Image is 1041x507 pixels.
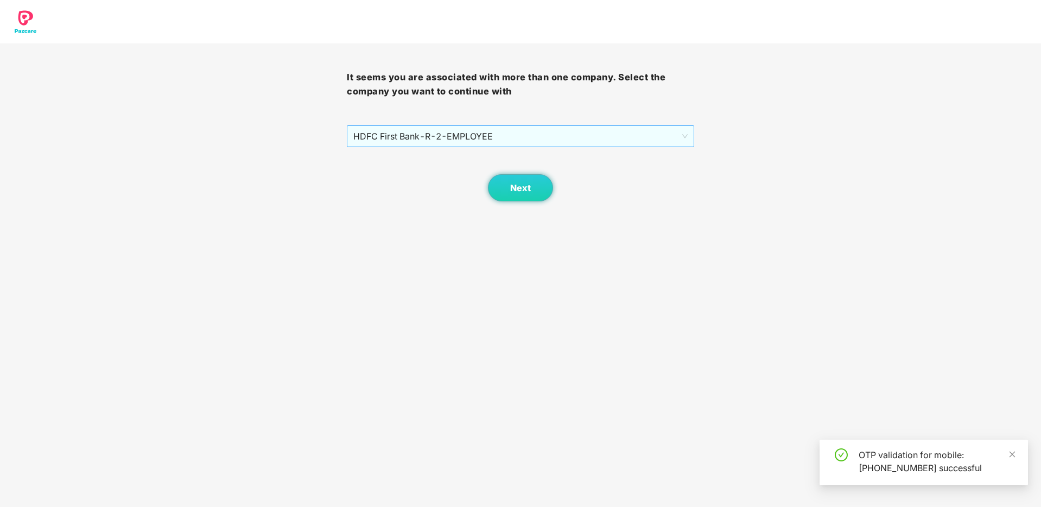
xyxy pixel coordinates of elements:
span: close [1008,451,1016,458]
span: HDFC First Bank - R-2 - EMPLOYEE [353,126,687,147]
div: OTP validation for mobile: [PHONE_NUMBER] successful [859,448,1015,474]
span: check-circle [835,448,848,461]
span: Next [510,183,531,193]
h3: It seems you are associated with more than one company. Select the company you want to continue with [347,71,694,98]
button: Next [488,174,553,201]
